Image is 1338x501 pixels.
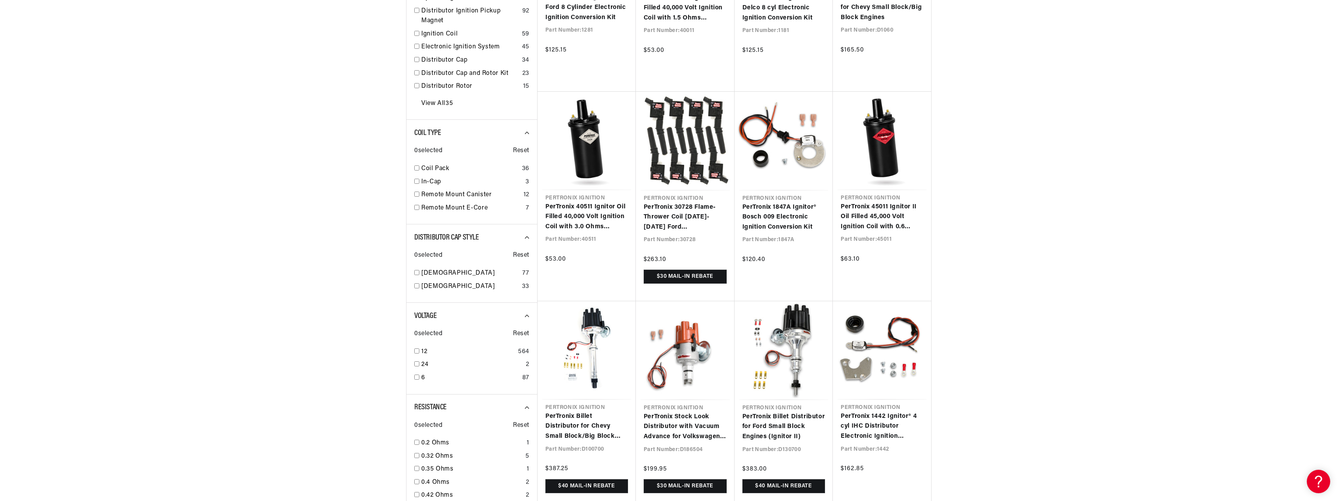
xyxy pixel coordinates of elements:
span: Reset [513,146,529,156]
a: PerTronix 1442 Ignitor® 4 cyl IHC Distributor Electronic Ignition Conversion Kit [841,412,923,442]
div: 92 [522,6,529,16]
div: 3 [525,177,529,187]
a: PerTronix Billet Distributor for Chevy Small Block/Big Block Engines (Ignitor II) [545,412,628,442]
a: PerTronix Billet Distributor for Ford Small Block Engines (Ignitor II) [742,412,825,442]
a: Distributor Cap [421,55,519,66]
span: Reset [513,329,529,339]
span: Reset [513,250,529,261]
a: PerTronix 30728 Flame-Thrower Coil [DATE]-[DATE] Ford 4.6L/5.4L/6.8L Modular 2-Valve COP (coil on... [644,203,727,233]
a: Distributor Rotor [421,82,520,92]
a: Distributor Ignition Pickup Magnet [421,6,519,26]
div: 1 [527,464,529,474]
span: Coil Type [414,129,441,137]
a: 0.42 Ohms [421,490,523,501]
div: 12 [523,190,529,200]
div: 1 [527,438,529,448]
div: 77 [522,268,529,279]
div: 7 [526,203,529,213]
span: Reset [513,421,529,431]
a: 24 [421,360,523,370]
a: Remote Mount E-Core [421,203,523,213]
a: View All 35 [421,99,453,109]
a: In-Cap [421,177,522,187]
a: Coil Pack [421,164,519,174]
span: Resistance [414,403,447,411]
span: Distributor Cap Style [414,234,479,242]
a: [DEMOGRAPHIC_DATA] [421,282,519,292]
a: 0.35 Ohms [421,464,523,474]
div: 5 [525,451,529,462]
div: 2 [526,490,529,501]
div: 34 [522,55,529,66]
div: 2 [526,478,529,488]
a: 0.32 Ohms [421,451,522,462]
a: PerTronix 1847A Ignitor® Bosch 009 Electronic Ignition Conversion Kit [742,203,825,233]
div: 87 [522,373,529,383]
a: Distributor Cap and Rotor Kit [421,69,519,79]
a: 12 [421,347,515,357]
div: 45 [522,42,529,52]
a: Ignition Coil [421,29,519,39]
span: 0 selected [414,421,442,431]
div: 33 [522,282,529,292]
div: 59 [522,29,529,39]
a: 0.4 Ohms [421,478,523,488]
a: PerTronix 40511 Ignitor Oil Filled 40,000 Volt Ignition Coil with 3.0 Ohms Resistance in Black [545,202,628,232]
span: 0 selected [414,250,442,261]
div: 23 [522,69,529,79]
a: Electronic Ignition System [421,42,519,52]
div: 15 [523,82,529,92]
a: PerTronix Stock Look Distributor with Vacuum Advance for Volkswagen Type 1 Engines [644,412,727,442]
a: 6 [421,373,519,383]
span: 0 selected [414,329,442,339]
a: Remote Mount Canister [421,190,520,200]
div: 564 [518,347,529,357]
div: 36 [522,164,529,174]
div: 2 [526,360,529,370]
span: Voltage [414,312,437,320]
a: PerTronix 45011 Ignitor II Oil Filled 45,000 Volt Ignition Coil with 0.6 Ohms Resistance in Black [841,202,923,232]
a: 0.2 Ohms [421,438,523,448]
a: [DEMOGRAPHIC_DATA] [421,268,519,279]
span: 0 selected [414,146,442,156]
